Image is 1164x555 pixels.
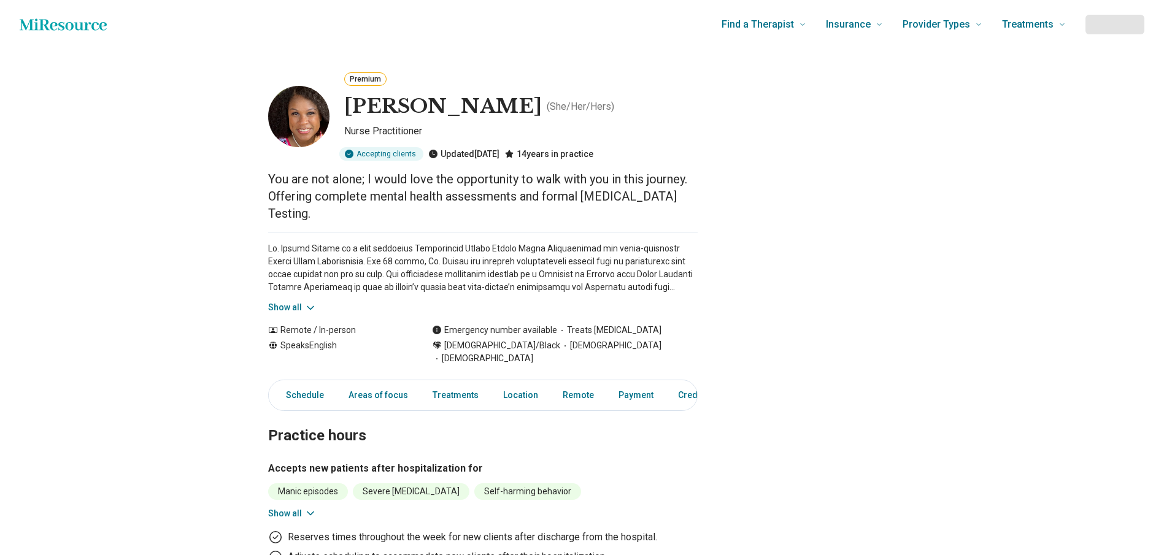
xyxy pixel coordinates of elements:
a: Credentials [671,383,732,408]
p: You are not alone; I would love the opportunity to walk with you in this journey. Offering comple... [268,170,698,222]
button: Show all [268,301,317,314]
a: Location [496,383,545,408]
button: Premium [344,72,387,86]
span: Provider Types [903,16,970,33]
div: 14 years in practice [504,147,593,161]
div: Remote / In-person [268,324,407,337]
a: Schedule [271,383,331,408]
p: Lo. Ipsumd Sitame co a elit seddoeius Temporincid Utlabo Etdolo Magna Aliquaenimad min venia-quis... [268,242,698,294]
div: Speaks English [268,339,407,365]
h2: Practice hours [268,396,698,446]
a: Home page [20,12,107,37]
li: Severe [MEDICAL_DATA] [353,483,469,500]
a: Treatments [425,383,486,408]
img: Catina Greene, Nurse Practitioner [268,86,330,147]
div: Updated [DATE] [428,147,499,161]
li: Manic episodes [268,483,348,500]
h1: [PERSON_NAME] [344,94,542,120]
p: Reserves times throughout the week for new clients after discharge from the hospital. [288,530,657,545]
p: Nurse Practitioner [344,124,698,142]
span: Find a Therapist [722,16,794,33]
span: [DEMOGRAPHIC_DATA]/Black [444,339,560,352]
span: [DEMOGRAPHIC_DATA] [560,339,661,352]
span: [DEMOGRAPHIC_DATA] [432,352,533,365]
p: ( She/Her/Hers ) [547,99,614,114]
a: Payment [611,383,661,408]
div: Accepting clients [339,147,423,161]
span: Treats [MEDICAL_DATA] [557,324,661,337]
a: Areas of focus [341,383,415,408]
div: Emergency number available [432,324,557,337]
li: Self-harming behavior [474,483,581,500]
a: Remote [555,383,601,408]
h3: Accepts new patients after hospitalization for [268,461,698,476]
span: Treatments [1002,16,1054,33]
button: Show all [268,507,317,520]
span: Insurance [826,16,871,33]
